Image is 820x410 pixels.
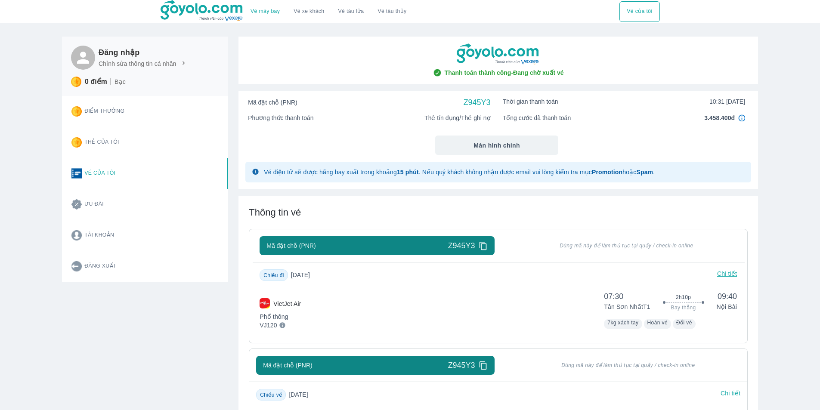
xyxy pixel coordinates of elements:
[717,269,737,281] p: Chi tiết
[647,320,668,326] span: Hoàn vé
[473,141,520,150] span: Màn hình chính
[503,114,571,122] span: Tổng cước đã thanh toán
[331,1,371,22] a: Vé tàu lửa
[604,302,650,311] p: Tân Sơn Nhất T1
[619,1,659,22] div: choose transportation mode
[71,199,82,210] img: promotion
[676,320,692,326] span: Đổi vé
[709,97,745,106] span: 10:31 [DATE]
[433,68,442,77] img: check-circle
[464,97,491,108] span: Z945Y3
[260,392,282,398] span: Chiều về
[71,77,81,87] img: star
[516,242,737,249] span: Dùng mã này để làm thủ tục tại quầy / check-in online
[99,47,187,58] h6: Đăng nhập
[85,77,107,86] p: 0 điểm
[260,312,301,321] p: Phổ thông
[604,291,650,302] span: 07:30
[263,361,312,370] span: Mã đặt chỗ (PNR)
[99,59,176,68] p: Chỉnh sửa thông tin cá nhân
[248,98,297,107] span: Mã đặt chỗ (PNR)
[717,302,737,311] p: Nội Bài
[289,390,315,399] span: [DATE]
[71,261,82,271] img: logout
[435,136,559,155] button: Màn hình chính
[704,114,735,122] span: 3.458.400đ
[266,241,316,250] span: Mã đặt chỗ (PNR)
[62,96,228,282] div: Card thong tin user
[65,189,220,220] button: Ưu đãi
[619,1,659,22] button: Vé của tôi
[71,168,82,179] img: ticket
[71,230,82,240] img: account
[273,299,301,308] p: VietJet Air
[607,320,638,326] span: 7kg xách tay
[114,77,126,86] p: Bạc
[71,106,82,117] img: star
[294,8,324,15] a: Vé xe khách
[445,68,564,77] span: Thanh toán thành công - Đang chờ xuất vé
[252,169,259,175] img: glyph
[738,114,745,121] img: in4
[516,362,740,369] span: Dùng mã này để làm thủ tục tại quầy / check-in online
[424,114,491,122] span: Thẻ tín dụng/Thẻ ghi nợ
[244,1,413,22] div: choose transportation mode
[636,169,653,176] strong: Spam
[263,272,284,278] span: Chiều đi
[260,321,277,330] p: VJ120
[248,114,313,122] span: Phương thức thanh toán
[503,97,558,106] span: Thời gian thanh toán
[65,127,220,158] button: Thẻ của tôi
[291,271,317,279] span: [DATE]
[264,169,655,176] span: Vé điện tử sẽ được hãng bay xuất trong khoảng . Nếu quý khách không nhận được email vui lòng kiểm...
[371,1,413,22] button: Vé tàu thủy
[397,169,419,176] strong: 15 phút
[71,137,82,148] img: star
[721,389,740,401] p: Chi tiết
[448,240,475,251] span: Z945Y3
[676,294,691,301] span: 2h10p
[65,251,220,282] button: Đăng xuất
[671,304,696,311] span: Bay thẳng
[457,43,540,65] img: goyolo-logo
[65,96,220,127] button: Điểm thưởng
[65,158,220,189] button: Vé của tôi
[592,169,622,176] strong: Promotion
[717,291,737,302] span: 09:40
[448,360,475,370] span: Z945Y3
[251,8,280,15] a: Vé máy bay
[65,220,220,251] button: Tài khoản
[249,207,301,218] span: Thông tin vé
